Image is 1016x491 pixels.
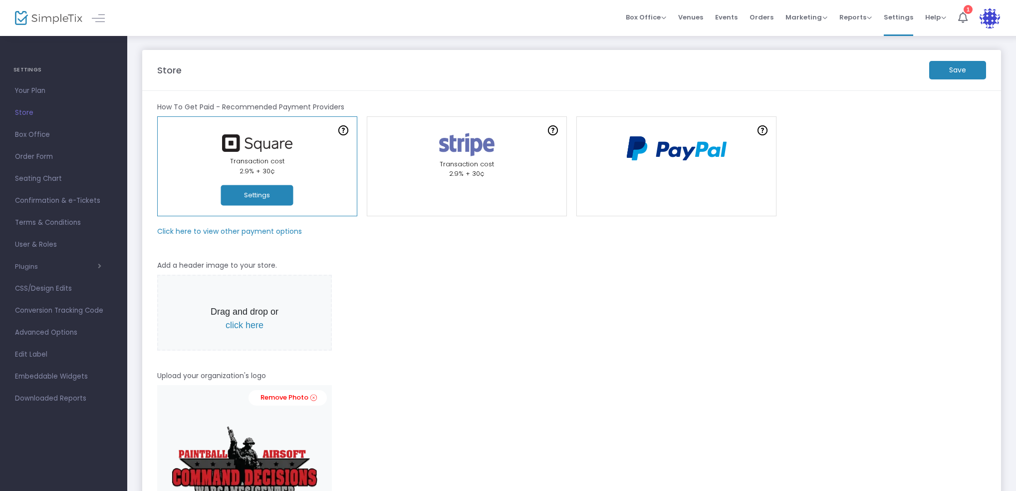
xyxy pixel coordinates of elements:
[217,134,297,152] img: square.png
[15,238,112,251] span: User & Roles
[622,131,732,166] img: PayPal Logo
[925,12,946,22] span: Help
[221,185,293,206] button: Settings
[750,4,773,30] span: Orders
[15,348,112,361] span: Edit Label
[929,61,986,79] m-button: Save
[15,216,112,229] span: Terms & Conditions
[15,172,112,185] span: Seating Chart
[15,150,112,163] span: Order Form
[449,169,485,178] span: 2.9% + 30¢
[15,282,112,295] span: CSS/Design Edits
[15,263,101,271] button: Plugins
[157,371,266,381] m-panel-subtitle: Upload your organization's logo
[240,166,275,176] span: 2.9% + 30¢
[15,326,112,339] span: Advanced Options
[15,128,112,141] span: Box Office
[157,226,302,237] m-panel-subtitle: Click here to view other payment options
[15,370,112,383] span: Embeddable Widgets
[13,60,114,80] h4: SETTINGS
[203,305,286,332] p: Drag and drop or
[626,12,666,22] span: Box Office
[715,4,738,30] span: Events
[230,156,284,166] span: Transaction cost
[548,125,558,135] img: question-mark
[964,5,973,14] div: 1
[338,125,348,135] img: question-mark
[758,125,767,135] img: question-mark
[440,159,494,169] span: Transaction cost
[226,320,263,330] span: click here
[15,84,112,97] span: Your Plan
[433,131,501,158] img: stripe.png
[157,63,182,77] m-panel-title: Store
[15,304,112,317] span: Conversion Tracking Code
[678,4,703,30] span: Venues
[15,106,112,119] span: Store
[157,260,277,271] m-panel-subtitle: Add a header image to your store.
[785,12,827,22] span: Marketing
[157,102,344,112] m-panel-subtitle: How To Get Paid - Recommended Payment Providers
[249,390,327,406] a: Remove Photo
[15,392,112,405] span: Downloaded Reports
[884,4,913,30] span: Settings
[839,12,872,22] span: Reports
[15,194,112,207] span: Confirmation & e-Tickets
